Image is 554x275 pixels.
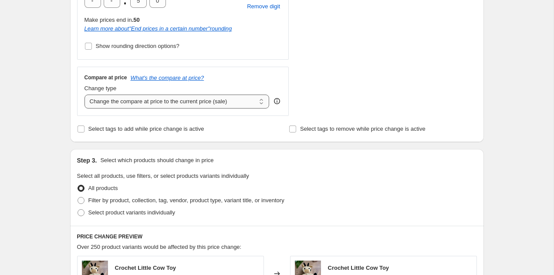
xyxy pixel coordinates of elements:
[96,43,179,49] span: Show rounding direction options?
[328,265,389,271] span: Crochet Little Cow Toy
[84,25,232,32] i: Learn more about " End prices in a certain number " rounding
[88,185,118,191] span: All products
[273,97,281,105] div: help
[132,17,140,23] b: .50
[84,25,232,32] a: Learn more about"End prices in a certain number"rounding
[88,126,204,132] span: Select tags to add while price change is active
[77,244,242,250] span: Over 250 product variants would be affected by this price change:
[246,1,281,12] button: Remove placeholder
[77,173,249,179] span: Select all products, use filters, or select products variants individually
[300,126,426,132] span: Select tags to remove while price change is active
[115,265,176,271] span: Crochet Little Cow Toy
[84,17,140,23] span: Make prices end in
[247,2,280,11] span: Remove digit
[131,75,204,81] button: What's the compare at price?
[77,233,477,240] h6: PRICE CHANGE PREVIEW
[100,156,213,165] p: Select which products should change in price
[77,156,97,165] h2: Step 3.
[88,209,175,216] span: Select product variants individually
[84,85,117,92] span: Change type
[84,74,127,81] h3: Compare at price
[88,197,284,204] span: Filter by product, collection, tag, vendor, product type, variant title, or inventory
